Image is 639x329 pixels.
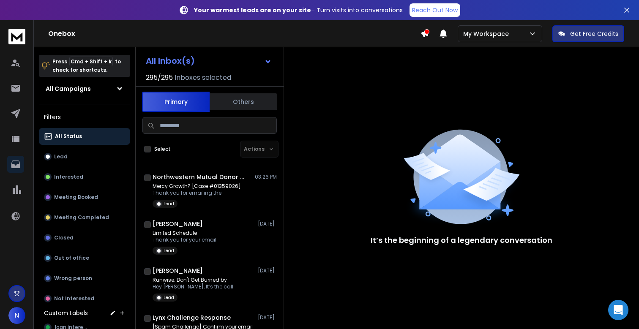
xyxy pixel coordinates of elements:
[44,309,88,317] h3: Custom Labels
[175,73,231,83] h3: Inboxes selected
[54,174,83,180] p: Interested
[164,201,174,207] p: Lead
[39,169,130,185] button: Interested
[39,290,130,307] button: Not Interested
[54,275,92,282] p: Wrong person
[52,57,121,74] p: Press to check for shortcuts.
[39,209,130,226] button: Meeting Completed
[153,183,241,190] p: Mercy Growth? [Case #01359026]
[463,30,512,38] p: My Workspace
[210,92,277,111] button: Others
[139,52,279,69] button: All Inbox(s)
[8,29,25,44] img: logo
[39,270,130,287] button: Wrong person
[39,111,130,123] h3: Filters
[570,30,618,38] p: Get Free Credits
[552,25,624,42] button: Get Free Credits
[194,6,403,14] p: – Turn visits into conversations
[39,148,130,165] button: Lead
[54,194,98,201] p: Meeting Booked
[54,153,68,160] p: Lead
[255,174,277,180] p: 03:26 PM
[39,250,130,266] button: Out of office
[153,266,203,275] h1: [PERSON_NAME]
[412,6,458,14] p: Reach Out Now
[153,173,246,181] h1: Northwestern Mutual Donor Advised Fund
[54,234,74,241] p: Closed
[48,29,421,39] h1: Onebox
[39,229,130,246] button: Closed
[54,255,89,261] p: Out of office
[146,73,173,83] span: 295 / 295
[258,267,277,274] p: [DATE]
[153,190,241,196] p: Thank you for emailing the
[153,313,231,322] h1: Lynx Challenge Response
[142,92,210,112] button: Primary
[164,247,174,254] p: Lead
[153,283,233,290] p: Hey [PERSON_NAME], It’s the call
[39,80,130,97] button: All Campaigns
[258,220,277,227] p: [DATE]
[55,133,82,140] p: All Status
[8,307,25,324] button: N
[608,300,628,320] div: Open Intercom Messenger
[39,128,130,145] button: All Status
[410,3,460,17] a: Reach Out Now
[371,234,552,246] p: It’s the beginning of a legendary conversation
[146,57,195,65] h1: All Inbox(s)
[39,189,130,206] button: Meeting Booked
[258,314,277,321] p: [DATE]
[54,214,109,221] p: Meeting Completed
[69,57,113,66] span: Cmd + Shift + k
[46,84,91,93] h1: All Campaigns
[153,230,218,237] p: Limited Schedule
[194,6,311,14] strong: Your warmest leads are on your site
[54,295,94,302] p: Not Interested
[153,277,233,283] p: Runwise: Don't Get Burned by
[153,237,218,243] p: Thank you for your email.
[154,146,171,152] label: Select
[164,294,174,301] p: Lead
[153,220,203,228] h1: [PERSON_NAME]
